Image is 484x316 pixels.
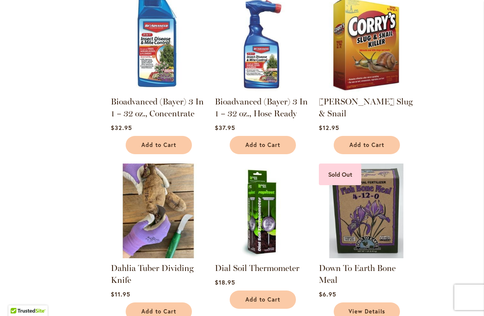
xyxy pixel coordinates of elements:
span: $37.95 [215,124,235,132]
span: $32.95 [111,124,132,132]
span: Add to Cart [245,141,280,149]
iframe: Launch Accessibility Center [6,286,30,310]
span: $18.95 [215,278,235,286]
button: Add to Cart [230,291,296,309]
a: Dahlia Tuber Dividing Knife [111,263,194,285]
img: Down To Earth Bone Meal [319,164,414,258]
a: Down To Earth Bone Meal Sold Out [319,252,414,260]
span: View Details [349,308,385,315]
span: $11.95 [111,290,130,298]
span: Add to Cart [349,141,384,149]
a: [PERSON_NAME] Slug & Snail [319,96,413,118]
a: Bioadvanced (Bayer) 3 In 1 – 32 oz., Concentrate [111,85,205,93]
span: Add to Cart [141,141,176,149]
div: Sold Out [319,164,361,185]
a: Bioadvanced (Bayer) 3 In 1 – 32 oz., Hose Ready [215,96,308,118]
a: Down To Earth Bone Meal [319,263,396,285]
a: Bioadvanced (Bayer) 3 In 1 – 32 oz., Concentrate [111,96,204,118]
a: Dial Soil Thermometer [215,252,310,260]
img: Dahlia Tuber Dividing Knife [111,164,205,258]
a: Corry's Slug & Snail [319,85,414,93]
span: Add to Cart [141,308,176,315]
a: Bioadvanced (Bayer) 3 In 1 – 32 oz., Hose Ready [215,85,310,93]
img: Dial Soil Thermometer [215,164,310,258]
span: $12.95 [319,124,339,132]
a: Dial Soil Thermometer [215,263,299,273]
button: Add to Cart [126,136,192,154]
span: Add to Cart [245,296,280,303]
span: $6.95 [319,290,336,298]
a: Dahlia Tuber Dividing Knife [111,252,205,260]
button: Add to Cart [230,136,296,154]
button: Add to Cart [334,136,400,154]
